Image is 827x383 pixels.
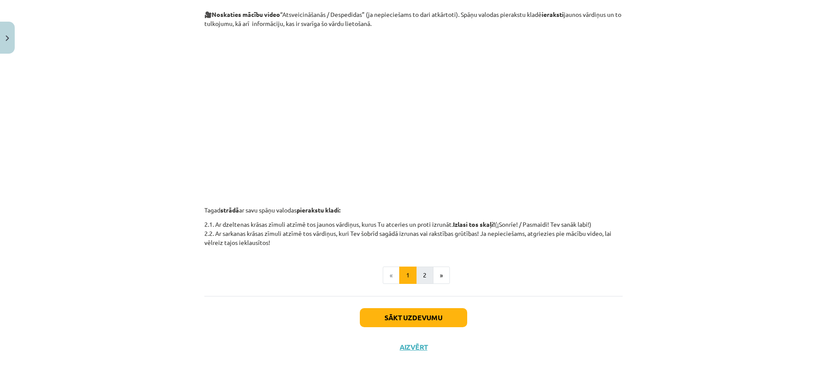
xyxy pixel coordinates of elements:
nav: Page navigation example [204,267,623,284]
strong: Izlasi tos skaļi! [453,220,495,228]
strong: strādā [220,206,239,214]
strong: Noskaties mācību video [212,10,280,18]
button: » [433,267,450,284]
button: Aizvērt [397,343,430,351]
p: 2.1. Ar dzeltenas krāsas zīmuli atzīmē tos jaunos vārdiņus, kurus Tu atceries un proti izrunāt. (... [204,220,623,247]
strong: ieraksti [542,10,564,18]
button: 1 [399,267,417,284]
p: Tagad ar savu spāņu valodas [204,196,623,215]
button: 2 [416,267,433,284]
strong: pierakstu kladi: [297,206,340,214]
img: icon-close-lesson-0947bae3869378f0d4975bcd49f059093ad1ed9edebbc8119c70593378902aed.svg [6,35,9,41]
button: Sākt uzdevumu [360,308,467,327]
p: 🎥 “Atsveicināšanās / Despedidas” (ja nepieciešams to dari atkārtoti). Spāņu valodas pierakstu kla... [204,6,623,28]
